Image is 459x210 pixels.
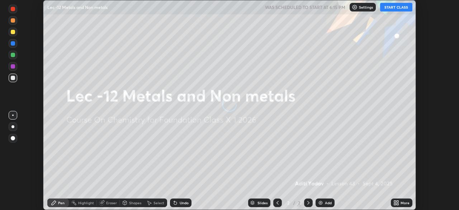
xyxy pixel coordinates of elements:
div: Shapes [129,201,141,205]
p: Settings [359,5,373,9]
div: 2 [297,200,301,206]
div: Undo [180,201,189,205]
img: add-slide-button [318,200,323,206]
div: Slides [257,201,268,205]
h5: WAS SCHEDULED TO START AT 6:15 PM [265,4,345,10]
div: Pen [58,201,65,205]
div: Highlight [78,201,94,205]
div: / [293,201,295,205]
div: More [401,201,410,205]
div: Eraser [106,201,117,205]
div: Select [153,201,164,205]
img: class-settings-icons [352,4,358,10]
p: Lec -12 Metals and Non metals [47,4,108,10]
div: 2 [285,201,292,205]
div: Add [325,201,332,205]
button: START CLASS [380,3,412,11]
